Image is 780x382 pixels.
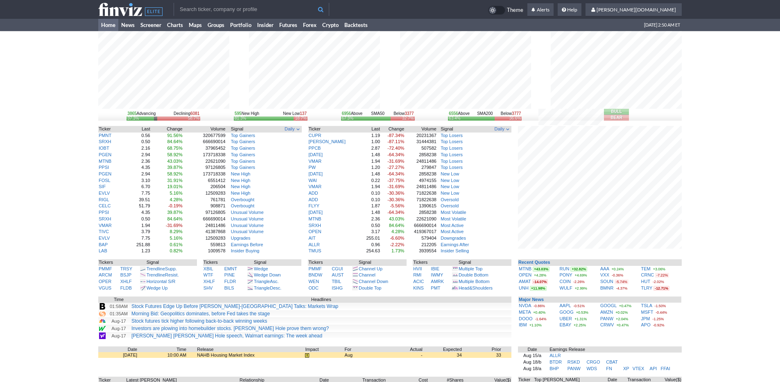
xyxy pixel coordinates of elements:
a: Top Losers [441,133,463,138]
a: Insider Selling [441,248,469,253]
td: 6.70 [124,184,151,190]
a: Portfolio [227,19,254,31]
a: Stock futures tick higher following back-to-back winning weeks [131,318,267,324]
a: New High [231,171,251,176]
span: Trendline [147,266,165,271]
a: Groups [205,19,227,31]
a: Investors are plowing into homebuilder stocks. [PERSON_NAME] Hole prove them wrong? [131,326,329,331]
span: Signal [441,126,453,133]
th: Last [124,126,151,133]
span: 68.75% [167,146,182,151]
a: Futures [276,19,300,31]
a: BMNR [600,285,613,290]
a: Charts [164,19,186,31]
a: MTNB [519,266,531,271]
a: VMAR [309,184,322,189]
a: Aug 18/b [523,360,541,364]
span: -87.11% [387,139,404,144]
a: TEM [641,266,651,271]
a: PONY [560,272,572,277]
div: 58.7% [188,117,199,120]
a: XBIL [203,266,213,271]
a: CRWV [600,322,614,327]
a: Multiple Top [459,266,483,271]
a: Home [98,19,118,31]
a: Overbought [231,203,254,208]
a: New High [231,191,251,195]
a: COIN [560,279,571,284]
span: Daily [495,126,504,133]
span: 58.92% [167,171,182,176]
a: Theme [488,6,523,15]
th: Last [360,126,380,133]
a: BTDR [549,360,562,364]
a: HVII [413,266,422,271]
td: 173718338 [183,171,226,178]
a: Unusual Volume [231,223,264,228]
a: Top Losers [441,152,463,157]
span: 39.87% [167,165,182,170]
a: IBM [519,322,527,327]
div: Advancing [127,111,156,117]
a: RIGL [99,197,109,202]
a: Double Bottom [459,272,488,277]
a: Help [558,3,581,16]
div: 37.3% [127,117,139,120]
span: 3865 [127,111,136,116]
a: ODC [308,285,318,290]
a: IOBT [99,146,109,151]
span: Asc. [270,279,278,284]
a: Top Gainers [231,165,255,170]
a: [DATE] [309,171,323,176]
div: 63.4% [449,117,460,120]
td: 0.22 [360,178,380,184]
a: PANW [567,366,581,371]
td: 2858238 [405,152,437,158]
a: FFAI [661,366,670,371]
td: 24811486 [405,184,437,190]
a: Recent Quotes [518,260,550,265]
td: 1.20 [360,164,380,171]
span: 84.64% [167,139,182,144]
a: Screener [138,19,164,31]
a: Oversold [441,203,459,208]
span: 6081 [190,111,199,116]
a: Top Losers [441,139,463,144]
a: BSJP [120,272,132,277]
a: Most Active [441,229,463,234]
a: APO [641,322,651,327]
td: 507582 [405,145,437,152]
a: OPER [99,279,111,284]
a: AMZN [600,310,613,315]
a: BILS [224,285,234,290]
td: 22621090 [183,158,226,165]
a: FLDR [224,279,236,284]
a: AUST [332,272,344,277]
a: FLYY [309,203,320,208]
a: TriangleAsc. [254,279,279,284]
a: Top Gainers [231,146,255,151]
a: SRXH [99,216,111,221]
a: PANW [600,316,613,321]
td: 1.48 [360,152,380,158]
a: TrendlineResist. [147,272,179,277]
td: 2.36 [124,158,151,165]
a: VTEX [633,366,644,371]
a: CELC [99,203,111,208]
a: Top Losers [441,165,463,170]
div: SMA50 [341,111,415,117]
div: 32.7% [402,117,414,120]
input: Search ticker, company or profile [174,3,329,16]
a: CRNC [641,272,654,277]
a: Unusual Volume [231,210,264,215]
span: -37.75% [387,178,404,183]
a: RMI [413,272,421,277]
span: 6556 [449,111,458,116]
span: Signal [231,126,244,133]
a: SHV [203,285,213,290]
span: 91.56% [167,133,182,138]
a: WULF [560,285,572,290]
a: Alerts [527,3,554,16]
a: EVLV [99,191,110,195]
